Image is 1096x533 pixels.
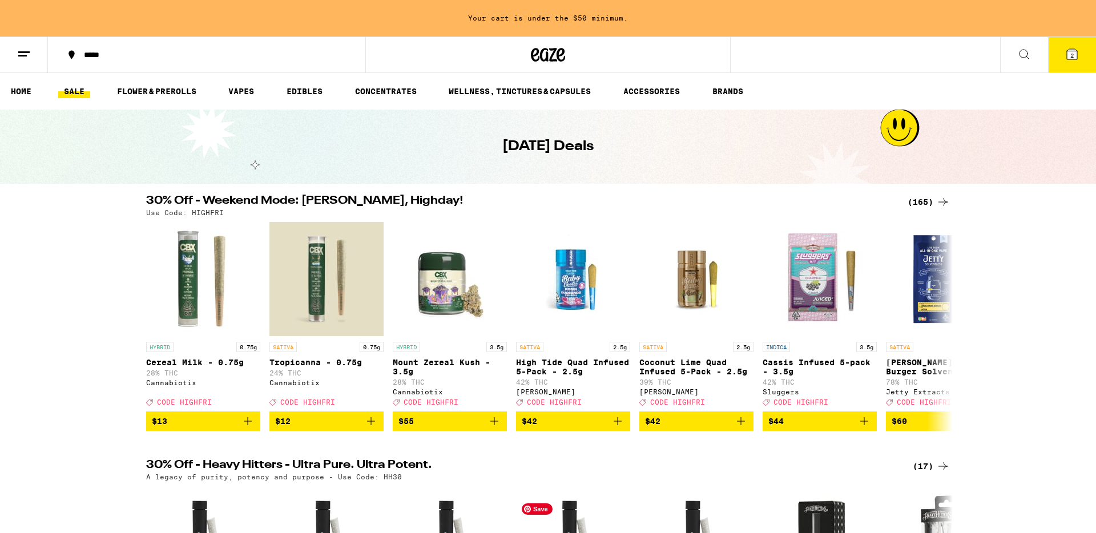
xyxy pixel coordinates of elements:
[146,411,260,431] button: Add to bag
[1048,37,1096,72] button: 2
[280,398,335,406] span: CODE HIGHFRI
[908,195,950,209] a: (165)
[763,378,877,386] p: 42% THC
[393,342,420,352] p: HYBRID
[146,342,174,352] p: HYBRID
[269,369,384,377] p: 24% THC
[886,378,1000,386] p: 78% THC
[516,222,630,411] a: Open page for High Tide Quad Infused 5-Pack - 2.5g from Jeeter
[269,411,384,431] button: Add to bag
[639,411,753,431] button: Add to bag
[610,342,630,352] p: 2.5g
[516,358,630,376] p: High Tide Quad Infused 5-Pack - 2.5g
[393,222,507,411] a: Open page for Mount Zereal Kush - 3.5g from Cannabiotix
[269,342,297,352] p: SATIVA
[152,417,167,426] span: $13
[522,503,553,515] span: Save
[146,195,894,209] h2: 30% Off - Weekend Mode: [PERSON_NAME], Highday!
[516,378,630,386] p: 42% THC
[269,358,384,367] p: Tropicanna - 0.75g
[886,222,1000,336] img: Jetty Extracts - Tangie Cookie Burger Solventless AIO - 1g
[223,84,260,98] a: VAPES
[146,222,260,336] img: Cannabiotix - Cereal Milk - 0.75g
[146,209,224,216] p: Use Code: HIGHFRI
[892,417,907,426] span: $60
[443,84,597,98] a: WELLNESS, TINCTURES & CAPSULES
[236,342,260,352] p: 0.75g
[393,388,507,395] div: Cannabiotix
[393,222,507,336] img: Cannabiotix - Mount Zereal Kush - 3.5g
[913,459,950,473] a: (17)
[763,222,877,411] a: Open page for Cassis Infused 5-pack - 3.5g from Sluggers
[763,358,877,376] p: Cassis Infused 5-pack - 3.5g
[269,222,384,336] img: Cannabiotix - Tropicanna - 0.75g
[886,222,1000,411] a: Open page for Tangie Cookie Burger Solventless AIO - 1g from Jetty Extracts
[856,342,877,352] p: 3.5g
[639,388,753,395] div: [PERSON_NAME]
[146,379,260,386] div: Cannabiotix
[650,398,705,406] span: CODE HIGHFRI
[349,84,422,98] a: CONCENTRATES
[763,388,877,395] div: Sluggers
[393,411,507,431] button: Add to bag
[393,378,507,386] p: 28% THC
[486,342,507,352] p: 3.5g
[275,417,291,426] span: $12
[886,411,1000,431] button: Add to bag
[5,84,37,98] a: HOME
[360,342,384,352] p: 0.75g
[58,84,90,98] a: SALE
[111,84,202,98] a: FLOWER & PREROLLS
[639,358,753,376] p: Coconut Lime Quad Infused 5-Pack - 2.5g
[773,398,828,406] span: CODE HIGHFRI
[393,358,507,376] p: Mount Zereal Kush - 3.5g
[618,84,686,98] a: ACCESSORIES
[886,388,1000,395] div: Jetty Extracts
[146,369,260,377] p: 28% THC
[707,84,749,98] a: BRANDS
[502,137,594,156] h1: [DATE] Deals
[146,473,402,480] p: A legacy of purity, potency and purpose - Use Code: HH30
[404,398,458,406] span: CODE HIGHFRI
[886,358,1000,376] p: [PERSON_NAME] Cookie Burger Solventless AIO - 1g
[269,222,384,411] a: Open page for Tropicanna - 0.75g from Cannabiotix
[763,411,877,431] button: Add to bag
[157,398,212,406] span: CODE HIGHFRI
[516,342,543,352] p: SATIVA
[1070,52,1074,59] span: 2
[639,222,753,411] a: Open page for Coconut Lime Quad Infused 5-Pack - 2.5g from Jeeter
[763,342,790,352] p: INDICA
[897,398,952,406] span: CODE HIGHFRI
[398,417,414,426] span: $55
[763,222,877,336] img: Sluggers - Cassis Infused 5-pack - 3.5g
[768,417,784,426] span: $44
[733,342,753,352] p: 2.5g
[639,378,753,386] p: 39% THC
[146,222,260,411] a: Open page for Cereal Milk - 0.75g from Cannabiotix
[516,411,630,431] button: Add to bag
[645,417,660,426] span: $42
[527,398,582,406] span: CODE HIGHFRI
[639,342,667,352] p: SATIVA
[516,388,630,395] div: [PERSON_NAME]
[146,358,260,367] p: Cereal Milk - 0.75g
[146,459,894,473] h2: 30% Off - Heavy Hitters - Ultra Pure. Ultra Potent.
[281,84,328,98] a: EDIBLES
[886,342,913,352] p: SATIVA
[522,417,537,426] span: $42
[269,379,384,386] div: Cannabiotix
[516,222,630,336] img: Jeeter - High Tide Quad Infused 5-Pack - 2.5g
[639,222,753,336] img: Jeeter - Coconut Lime Quad Infused 5-Pack - 2.5g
